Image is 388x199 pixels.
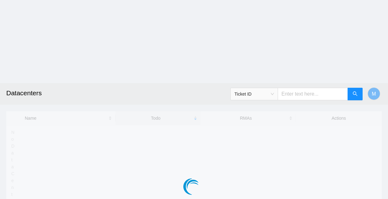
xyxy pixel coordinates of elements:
span: search [353,91,358,97]
input: Enter text here... [278,88,348,100]
span: Ticket ID [234,89,274,99]
span: M [372,90,376,98]
h2: Datacenters [6,83,269,103]
button: search [348,88,363,100]
button: M [368,87,380,100]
